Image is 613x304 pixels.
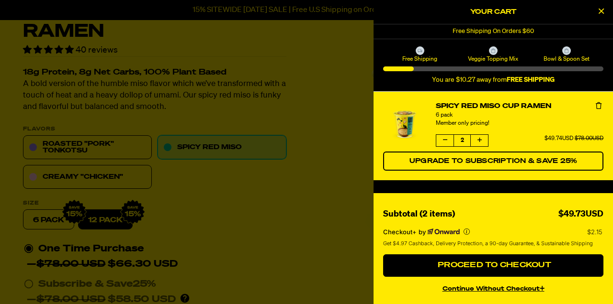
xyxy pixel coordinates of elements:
span: $49.74USD [545,136,573,141]
span: 2 [454,135,471,146]
span: Veggie Topping Mix [458,55,528,63]
button: continue without Checkout+ [383,281,603,294]
div: 1 of 1 [374,24,613,39]
button: Remove Spicy Red Miso Cup Ramen [594,101,603,111]
img: Spicy Red Miso Cup Ramen [383,103,426,146]
div: Member only pricing! [436,119,603,128]
a: View details for Spicy Red Miso Cup Ramen [383,103,426,146]
span: Subtotal (2 items) [383,210,455,218]
button: Decrease quantity of Spicy Red Miso Cup Ramen [436,135,454,146]
b: FREE SHIPPING [507,76,555,83]
section: Checkout+ [383,221,603,254]
button: Proceed to Checkout [383,254,603,277]
a: Spicy Red Miso Cup Ramen [436,101,603,111]
p: $2.15 [587,228,603,236]
span: Upgrade to Subscription & Save 25% [409,158,578,164]
h2: Your Cart [383,5,603,19]
button: More info [464,228,470,235]
span: $78.00USD [575,136,603,141]
li: product [383,92,603,180]
button: Switch Spicy Red Miso Cup Ramen to a Subscription [383,152,603,171]
span: Checkout+ [383,228,417,236]
button: Increase quantity of Spicy Red Miso Cup Ramen [471,135,488,146]
span: by [419,228,426,236]
span: Bowl & Spoon Set [532,55,602,63]
span: Get $4.97 Cashback, Delivery Protection, a 90-day Guarantee, & Sustainable Shipping [383,239,593,248]
button: Close Cart [594,5,608,19]
div: 6 pack [436,111,603,119]
span: Proceed to Checkout [435,261,551,269]
div: You are $10.27 away from [383,76,603,84]
a: Powered by Onward [428,228,460,235]
span: Free Shipping [385,55,455,63]
div: $49.73USD [558,207,603,221]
